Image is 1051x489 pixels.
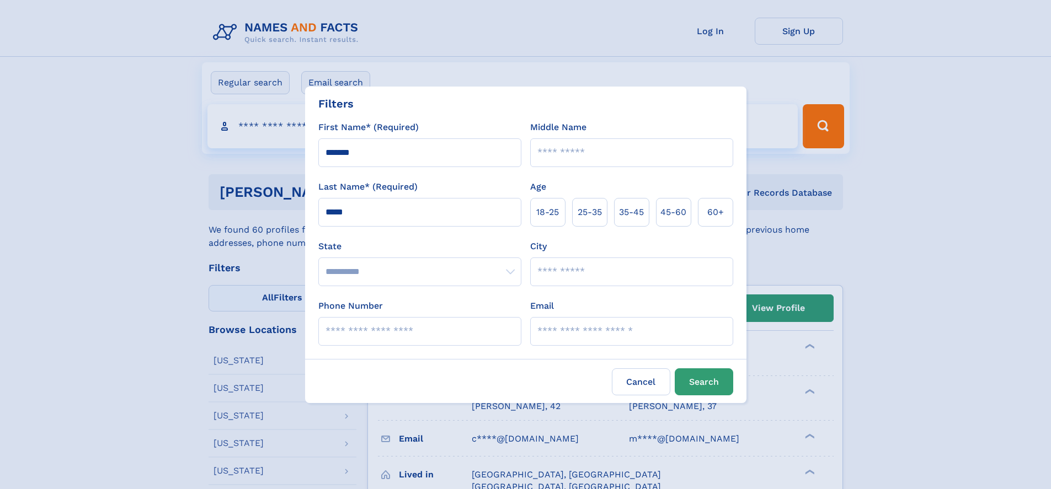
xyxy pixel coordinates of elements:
[318,121,419,134] label: First Name* (Required)
[530,121,586,134] label: Middle Name
[578,206,602,219] span: 25‑35
[660,206,686,219] span: 45‑60
[318,299,383,313] label: Phone Number
[619,206,644,219] span: 35‑45
[675,368,733,395] button: Search
[318,180,418,194] label: Last Name* (Required)
[530,180,546,194] label: Age
[612,368,670,395] label: Cancel
[536,206,559,219] span: 18‑25
[530,299,554,313] label: Email
[530,240,547,253] label: City
[318,95,354,112] div: Filters
[318,240,521,253] label: State
[707,206,724,219] span: 60+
